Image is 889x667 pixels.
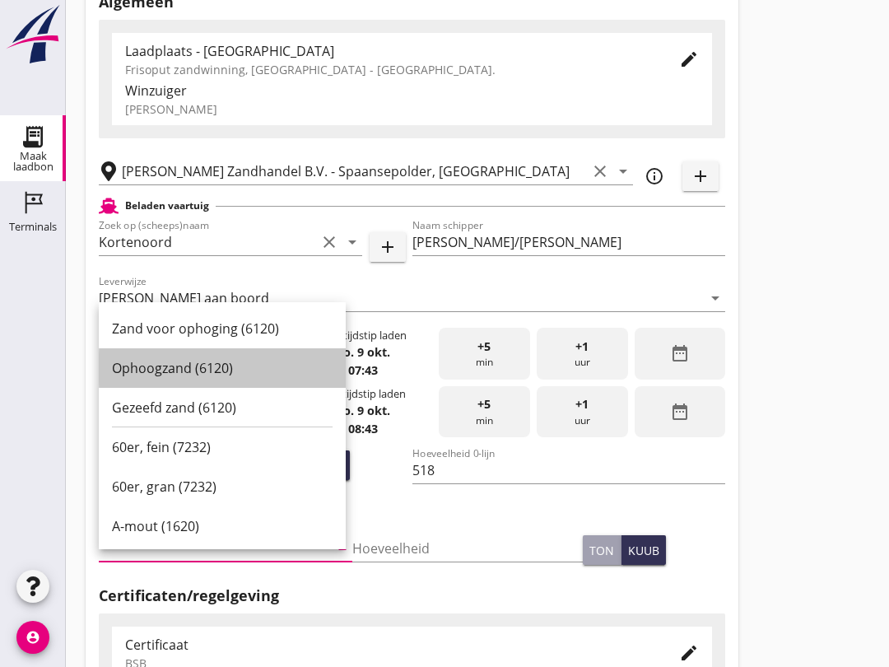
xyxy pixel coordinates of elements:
[319,232,339,252] i: clear
[348,421,378,436] strong: 08:43
[125,635,653,655] div: Certificaat
[125,61,653,78] div: Frisoput zandwinning, [GEOGRAPHIC_DATA] - [GEOGRAPHIC_DATA].
[477,338,491,356] span: +5
[583,535,621,565] button: ton
[670,402,690,422] i: date_range
[336,344,390,360] strong: do. 9 okt.
[112,477,333,497] div: 60er, gran (7232)
[112,516,333,536] div: A-mout (1620)
[112,437,333,457] div: 60er, fein (7232)
[125,198,209,213] h2: Beladen vaartuig
[613,161,633,181] i: arrow_drop_down
[679,49,699,69] i: edit
[336,403,390,418] strong: do. 9 okt.
[99,291,269,306] div: [PERSON_NAME] aan boord
[3,4,63,65] img: logo-small.a267ee39.svg
[412,457,726,483] input: Hoeveelheid 0-lijn
[16,621,49,654] i: account_circle
[412,229,726,255] input: Naam schipper
[125,81,699,100] div: Winzuiger
[537,386,628,438] div: uur
[477,395,491,413] span: +5
[112,358,333,378] div: Ophoogzand (6120)
[378,237,398,257] i: add
[321,386,406,402] div: Eindtijdstip laden
[112,319,333,338] div: Zand voor ophoging (6120)
[589,542,614,559] div: ton
[99,500,725,522] h2: Product(en)/vrachtbepaling
[439,328,530,380] div: min
[122,158,587,184] input: Losplaats
[575,338,589,356] span: +1
[575,395,589,413] span: +1
[439,386,530,438] div: min
[342,232,362,252] i: arrow_drop_down
[537,328,628,380] div: uur
[645,166,664,186] i: info_outline
[691,166,710,186] i: add
[9,222,57,232] div: Terminals
[621,535,666,565] button: kuub
[348,362,378,378] strong: 07:43
[99,585,725,607] h2: Certificaten/regelgeving
[352,535,583,562] input: Hoeveelheid
[679,643,699,663] i: edit
[705,288,725,308] i: arrow_drop_down
[670,343,690,363] i: date_range
[590,161,610,181] i: clear
[319,328,407,343] div: Starttijdstip laden
[628,542,659,559] div: kuub
[112,398,333,417] div: Gezeefd zand (6120)
[125,41,653,61] div: Laadplaats - [GEOGRAPHIC_DATA]
[125,100,699,118] div: [PERSON_NAME]
[99,229,316,255] input: Zoek op (scheeps)naam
